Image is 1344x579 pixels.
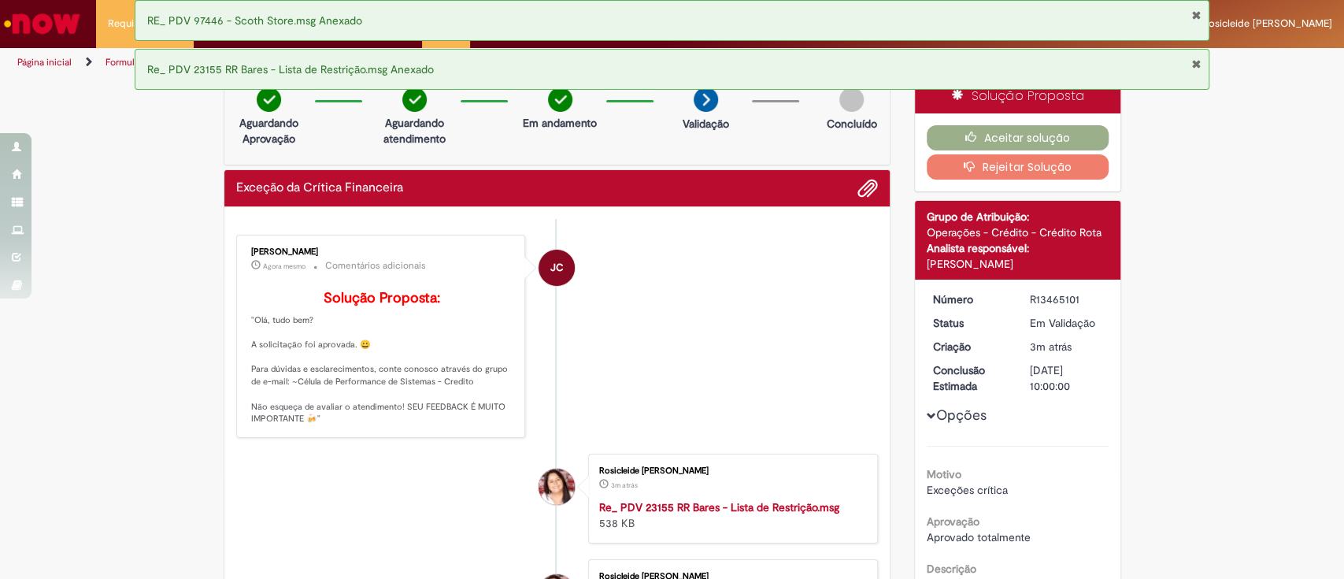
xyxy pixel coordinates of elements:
[927,256,1109,272] div: [PERSON_NAME]
[550,249,564,287] span: JC
[1030,362,1103,394] div: [DATE] 10:00:00
[927,514,979,529] b: Aprovação
[921,339,1018,354] dt: Criação
[263,262,305,271] span: Agora mesmo
[523,115,597,131] p: Em andamento
[599,499,861,531] div: 538 KB
[839,87,864,112] img: img-circle-grey.png
[376,115,453,147] p: Aguardando atendimento
[325,259,426,273] small: Comentários adicionais
[1030,340,1072,354] span: 3m atrás
[927,225,1109,240] div: Operações - Crédito - Crédito Rota
[599,466,861,476] div: Rosicleide [PERSON_NAME]
[324,289,440,307] b: Solução Proposta:
[927,483,1008,497] span: Exceções crítica
[857,178,878,199] button: Adicionar anexos
[927,209,1109,225] div: Grupo de Atribuição:
[927,154,1109,180] button: Rejeitar Solução
[251,247,513,257] div: [PERSON_NAME]
[17,56,72,69] a: Página inicial
[921,291,1018,307] dt: Número
[921,362,1018,394] dt: Conclusão Estimada
[1190,9,1201,21] button: Fechar Notificação
[611,481,638,490] time: 30/08/2025 13:52:50
[927,530,1031,544] span: Aprovado totalmente
[927,125,1109,150] button: Aceitar solução
[236,181,403,195] h2: Exceção da Crítica Financeira Histórico de tíquete
[106,56,222,69] a: Formulário de Atendimento
[539,250,575,286] div: Jonas Correia
[263,262,305,271] time: 30/08/2025 13:56:04
[12,48,884,77] ul: Trilhas de página
[402,87,427,112] img: check-circle-green.png
[147,62,434,76] span: Re_ PDV 23155 RR Bares - Lista de Restrição.msg Anexado
[611,481,638,490] span: 3m atrás
[683,116,729,132] p: Validação
[694,87,718,112] img: arrow-next.png
[231,115,307,147] p: Aguardando Aprovação
[921,315,1018,331] dt: Status
[147,13,362,28] span: RE_ PDV 97446 - Scoth Store.msg Anexado
[1030,340,1072,354] time: 30/08/2025 13:52:51
[927,467,961,481] b: Motivo
[251,291,513,425] p: "Olá, tudo bem? A solicitação foi aprovada. 😀 Para dúvidas e esclarecimentos, conte conosco atrav...
[1190,58,1201,70] button: Fechar Notificação
[1202,17,1332,30] span: Rosicleide [PERSON_NAME]
[2,8,83,39] img: ServiceNow
[257,87,281,112] img: check-circle-green.png
[927,240,1109,256] div: Analista responsável:
[599,500,839,514] a: Re_ PDV 23155 RR Bares - Lista de Restrição.msg
[539,469,575,505] div: Rosicleide De Fatima Cabral Moraes
[927,562,976,576] b: Descrição
[548,87,572,112] img: check-circle-green.png
[1030,315,1103,331] div: Em Validação
[1030,291,1103,307] div: R13465101
[1030,339,1103,354] div: 30/08/2025 13:52:51
[826,116,876,132] p: Concluído
[108,16,163,32] span: Requisições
